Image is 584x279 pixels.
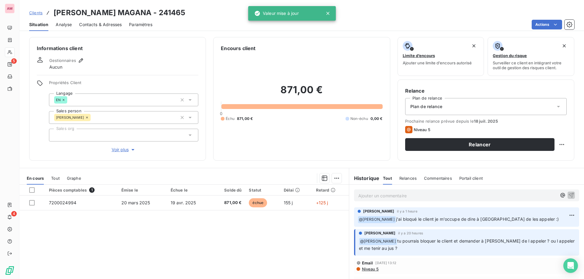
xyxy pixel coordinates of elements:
span: Clients [29,10,43,15]
button: Gestion du risqueSurveiller ce client en intégrant votre outil de gestion des risques client. [488,37,574,76]
span: 5 [11,58,17,64]
span: Gestionnaires [49,58,76,63]
span: [DATE] 13:12 [375,261,396,265]
div: Solde dû [215,188,242,192]
span: +125 j [316,200,328,205]
span: Graphe [67,176,81,181]
span: Commentaires [424,176,452,181]
input: Ajouter une valeur [54,132,59,138]
span: Niveau 5 [414,127,430,132]
span: 155 j [284,200,293,205]
span: En cours [27,176,44,181]
div: Pièces comptables [49,187,114,193]
span: Non-échu [350,116,368,121]
span: Niveau 5 [361,267,379,271]
span: il y a 20 heures [398,231,423,235]
h3: [PERSON_NAME] MAGANA - 241465 [54,7,185,18]
div: Valeur mise à jour [254,8,299,19]
h2: 871,00 € [221,84,382,102]
h6: Historique [349,175,380,182]
span: Plan de relance [410,104,442,110]
span: Tout [383,176,392,181]
h6: Relance [405,87,567,94]
span: EN [56,98,61,102]
div: Délai [284,188,309,192]
span: Voir plus [112,147,136,153]
button: Relancer [405,138,554,151]
img: Logo LeanPay [5,266,15,275]
span: Email [362,260,373,265]
span: 0,00 € [370,116,383,121]
a: Clients [29,10,43,16]
span: tu pourrais bloquer le client et demander à [PERSON_NAME] de l appeler ? ou l appeler et me tenir... [359,238,576,251]
span: Tout [51,176,60,181]
span: 4 [11,211,17,216]
span: Situation [29,22,48,28]
span: il y a 1 heure [397,209,417,213]
input: Ajouter une valeur [91,115,96,120]
span: Propriétés Client [49,80,198,89]
span: Prochaine relance prévue depuis le [405,119,567,124]
span: [PERSON_NAME] [363,209,395,214]
h6: Informations client [37,45,198,52]
span: 0 [220,111,222,116]
input: Ajouter une valeur [67,97,72,103]
a: 5 [5,60,14,69]
span: Contacts & Adresses [79,22,122,28]
div: Open Intercom Messenger [563,258,578,273]
div: Statut [249,188,276,192]
span: Limite d’encours [403,53,435,58]
div: AM [5,4,15,13]
span: @ [PERSON_NAME] [359,238,397,245]
span: 7200024994 [49,200,77,205]
span: [PERSON_NAME] [364,230,396,236]
span: 18 juil. 2025 [474,119,498,124]
span: Échu [226,116,235,121]
div: Échue le [171,188,208,192]
span: échue [249,198,267,207]
span: 19 avr. 2025 [171,200,196,205]
span: Gestion du risque [493,53,527,58]
button: Actions [532,20,562,29]
span: Paramètres [129,22,152,28]
span: [PERSON_NAME] [56,116,84,119]
span: Analyse [56,22,72,28]
div: Retard [316,188,345,192]
span: Relances [399,176,417,181]
div: Émise le [121,188,163,192]
h6: Encours client [221,45,255,52]
span: @ [PERSON_NAME] [358,216,396,223]
span: 20 mars 2025 [121,200,150,205]
span: 1 [89,187,95,193]
span: Ajouter une limite d’encours autorisé [403,60,472,65]
span: j'ai bloqué le client je m'occupe de dire à [GEOGRAPHIC_DATA] de les appeler :) [396,216,559,222]
button: Limite d’encoursAjouter une limite d’encours autorisé [398,37,484,76]
span: Aucun [49,64,62,70]
span: Portail client [459,176,483,181]
span: 871,00 € [237,116,253,121]
span: Surveiller ce client en intégrant votre outil de gestion des risques client. [493,60,569,70]
button: Voir plus [49,146,198,153]
span: 871,00 € [215,200,242,206]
